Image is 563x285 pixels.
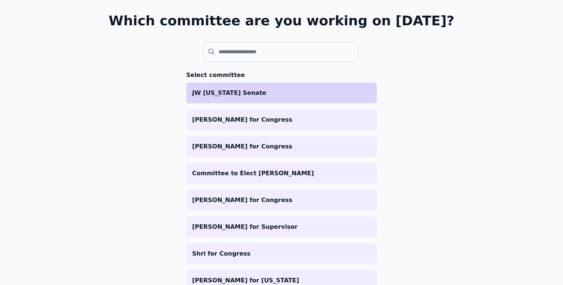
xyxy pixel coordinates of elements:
[186,136,377,157] a: [PERSON_NAME] for Congress
[186,163,377,184] a: Committee to Elect [PERSON_NAME]
[186,71,377,80] h3: Select committee
[192,115,371,124] p: [PERSON_NAME] for Congress
[186,217,377,237] a: [PERSON_NAME] for Supervisor
[192,249,371,258] p: Shri for Congress
[186,109,377,130] a: [PERSON_NAME] for Congress
[186,83,377,103] a: JW [US_STATE] Senate
[192,196,371,205] p: [PERSON_NAME] for Congress
[192,276,371,285] p: [PERSON_NAME] for [US_STATE]
[192,89,371,97] p: JW [US_STATE] Senate
[186,190,377,211] a: [PERSON_NAME] for Congress
[186,243,377,264] a: Shri for Congress
[192,222,371,231] p: [PERSON_NAME] for Supervisor
[192,169,371,178] p: Committee to Elect [PERSON_NAME]
[109,13,455,28] h1: Which committee are you working on [DATE]?
[192,142,371,151] p: [PERSON_NAME] for Congress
